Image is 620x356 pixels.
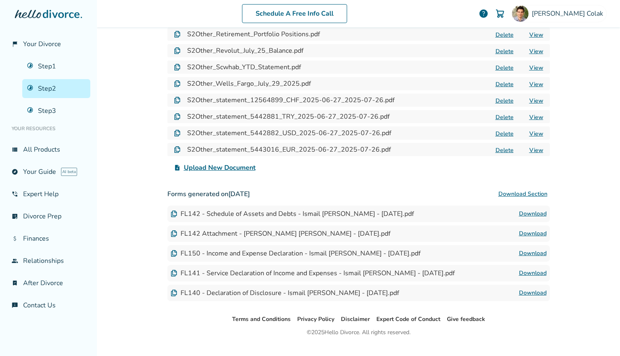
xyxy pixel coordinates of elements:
span: bookmark_check [12,280,18,286]
h4: S2Other_statement_5442881_TRY_2025-06-27_2025-07-26.pdf [187,112,390,122]
span: upload_file [174,164,181,171]
span: [PERSON_NAME] Colak [532,9,606,18]
a: Step1 [22,57,90,76]
button: Delete [493,30,516,39]
h4: S2Other_Revolut_July_25_Balance.pdf [187,46,303,56]
div: FL140 - Declaration of Disclosure - Ismail [PERSON_NAME] - [DATE].pdf [171,288,399,297]
div: FL141 - Service Declaration of Income and Expenses - Ismail [PERSON_NAME] - [DATE].pdf [171,269,455,278]
h4: S2Other_Retirement_Portfolio Positions.pdf [187,29,320,39]
img: Document [174,97,181,103]
a: list_alt_checkDivorce Prep [7,207,90,226]
span: flag_2 [12,41,18,47]
span: explore [12,169,18,175]
a: View [529,31,543,39]
a: View [529,64,543,72]
button: Delete [493,129,516,138]
img: Ismail Colak [512,5,528,22]
img: Document [174,146,181,153]
span: Upload New Document [184,163,256,173]
img: Document [174,80,181,87]
img: Document [174,130,181,136]
img: Document [174,113,181,120]
li: Disclaimer [341,314,370,324]
span: chat_info [12,302,18,309]
a: Download [519,229,547,239]
a: view_listAll Products [7,140,90,159]
div: FL142 - Schedule of Assets and Debts - Ismail [PERSON_NAME] - [DATE].pdf [171,209,414,218]
a: bookmark_checkAfter Divorce [7,274,90,293]
a: exploreYour GuideAI beta [7,162,90,181]
a: Step3 [22,101,90,120]
li: Your Resources [7,120,90,137]
button: Delete [493,96,516,105]
a: Privacy Policy [297,315,334,323]
a: Schedule A Free Info Call [242,4,347,23]
a: Expert Code of Conduct [376,315,440,323]
a: Download [519,248,547,258]
a: View [529,130,543,138]
h4: S2Other_Scwhab_YTD_Statement.pdf [187,62,301,72]
button: Delete [493,146,516,155]
img: Document [171,250,177,257]
img: Document [171,230,177,237]
img: Document [171,270,177,276]
a: View [529,80,543,88]
a: View [529,146,543,154]
img: Document [174,31,181,37]
a: Download [519,288,547,298]
a: help [479,9,488,19]
iframe: Chat Widget [579,316,620,356]
img: Document [171,290,177,296]
span: AI beta [61,168,77,176]
li: Give feedback [447,314,485,324]
button: Delete [493,113,516,122]
h4: S2Other_Wells_Fargo_July_29_2025.pdf [187,79,311,89]
span: Your Divorce [23,40,61,49]
h4: S2Other_statement_12564899_CHF_2025-06-27_2025-07-26.pdf [187,95,395,105]
a: phone_in_talkExpert Help [7,185,90,204]
a: chat_infoContact Us [7,296,90,315]
img: Cart [495,9,505,19]
img: Document [171,211,177,217]
img: Document [174,64,181,70]
span: view_list [12,146,18,153]
a: Terms and Conditions [232,315,291,323]
a: Step2 [22,79,90,98]
button: Delete [493,80,516,89]
a: View [529,47,543,55]
span: phone_in_talk [12,191,18,197]
span: attach_money [12,235,18,242]
a: attach_moneyFinances [7,229,90,248]
div: FL142 Attachment - [PERSON_NAME] [PERSON_NAME] - [DATE].pdf [171,229,390,238]
div: FL150 - Income and Expense Declaration - Ismail [PERSON_NAME] - [DATE].pdf [171,249,420,258]
a: View [529,113,543,121]
h3: Forms generated on [DATE] [167,186,550,202]
h4: S2Other_statement_5442882_USD_2025-06-27_2025-07-26.pdf [187,128,391,138]
span: list_alt_check [12,213,18,220]
a: Download [519,268,547,278]
img: Document [174,47,181,54]
h4: S2Other_statement_5443016_EUR_2025-06-27_2025-07-26.pdf [187,145,391,155]
a: groupRelationships [7,251,90,270]
span: group [12,258,18,264]
a: Download [519,209,547,219]
div: © 2025 Hello Divorce. All rights reserved. [307,328,411,337]
a: flag_2Your Divorce [7,35,90,54]
a: View [529,97,543,105]
button: Delete [493,47,516,56]
button: Download Section [496,186,550,202]
button: Delete [493,63,516,72]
